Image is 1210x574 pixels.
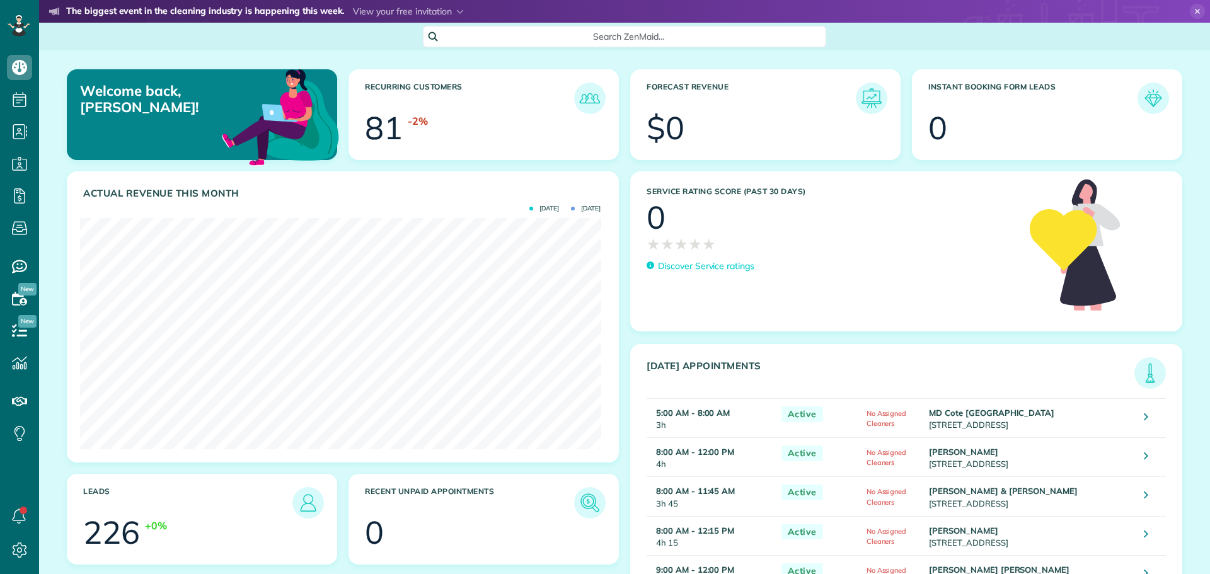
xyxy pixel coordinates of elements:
h3: Leads [83,487,292,519]
div: 81 [365,112,403,144]
span: ★ [647,233,660,255]
span: ★ [688,233,702,255]
h3: Actual Revenue this month [83,188,606,199]
img: icon_unpaid_appointments-47b8ce3997adf2238b356f14209ab4cced10bd1f174958f3ca8f1d0dd7fffeee.png [577,490,602,515]
strong: [PERSON_NAME] & [PERSON_NAME] [929,486,1078,496]
h3: Instant Booking Form Leads [928,83,1138,114]
span: Active [781,445,823,461]
td: [STREET_ADDRESS] [926,438,1134,477]
h3: Service Rating score (past 30 days) [647,187,1017,196]
strong: [PERSON_NAME] [929,447,998,457]
span: Active [781,406,823,422]
span: No Assigned Cleaners [867,487,907,506]
span: New [18,283,37,296]
strong: 8:00 AM - 11:45 AM [656,486,735,496]
span: New [18,315,37,328]
span: Active [781,485,823,500]
span: No Assigned Cleaners [867,448,907,467]
a: Discover Service ratings [647,260,754,273]
h3: Recent unpaid appointments [365,487,574,519]
img: icon_forecast_revenue-8c13a41c7ed35a8dcfafea3cbb826a0462acb37728057bba2d056411b612bbbe.png [859,86,884,111]
h3: [DATE] Appointments [647,360,1134,389]
strong: The biggest event in the cleaning industry is happening this week. [66,5,344,19]
td: 4h 15 [647,516,775,555]
span: [DATE] [529,205,559,212]
strong: 8:00 AM - 12:15 PM [656,525,734,536]
strong: [PERSON_NAME] [929,525,998,536]
td: [STREET_ADDRESS] [926,477,1134,516]
strong: 5:00 AM - 8:00 AM [656,408,730,418]
td: 4h [647,438,775,477]
img: icon_todays_appointments-901f7ab196bb0bea1936b74009e4eb5ffbc2d2711fa7634e0d609ed5ef32b18b.png [1138,360,1163,386]
div: 0 [647,202,665,233]
div: +0% [145,519,167,533]
td: 3h [647,399,775,438]
span: No Assigned Cleaners [867,409,907,428]
img: icon_form_leads-04211a6a04a5b2264e4ee56bc0799ec3eb69b7e499cbb523a139df1d13a81ae0.png [1141,86,1166,111]
strong: MD Cote [GEOGRAPHIC_DATA] [929,408,1054,418]
td: 3h 45 [647,477,775,516]
h3: Forecast Revenue [647,83,856,114]
h3: Recurring Customers [365,83,574,114]
strong: 8:00 AM - 12:00 PM [656,447,734,457]
div: 0 [928,112,947,144]
td: [STREET_ADDRESS] [926,399,1134,438]
div: 0 [365,517,384,548]
span: ★ [702,233,716,255]
td: [STREET_ADDRESS] [926,516,1134,555]
p: Welcome back, [PERSON_NAME]! [80,83,251,116]
span: ★ [660,233,674,255]
div: $0 [647,112,684,144]
span: No Assigned Cleaners [867,527,907,546]
div: 226 [83,517,140,548]
img: dashboard_welcome-42a62b7d889689a78055ac9021e634bf52bae3f8056760290aed330b23ab8690.png [219,55,342,177]
span: Active [781,524,823,540]
p: Discover Service ratings [658,260,754,273]
span: [DATE] [571,205,601,212]
span: ★ [674,233,688,255]
img: icon_recurring_customers-cf858462ba22bcd05b5a5880d41d6543d210077de5bb9ebc9590e49fd87d84ed.png [577,86,602,111]
img: icon_leads-1bed01f49abd5b7fead27621c3d59655bb73ed531f8eeb49469d10e621d6b896.png [296,490,321,515]
div: -2% [408,114,428,129]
